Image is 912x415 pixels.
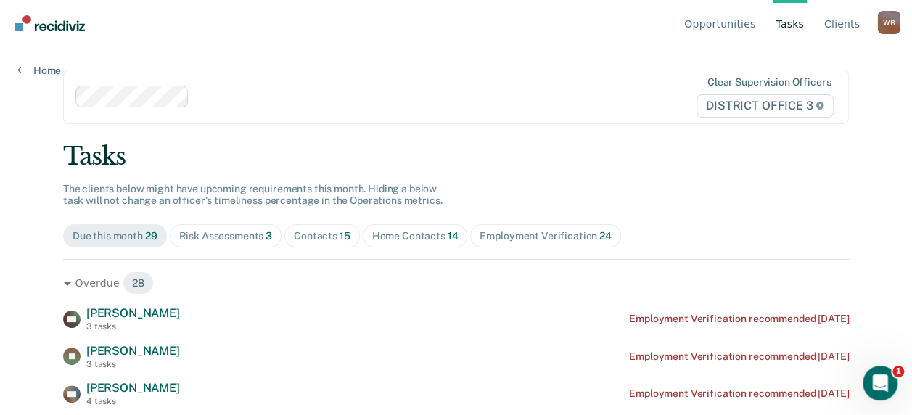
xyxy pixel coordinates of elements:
span: DISTRICT OFFICE 3 [697,94,834,118]
div: 4 tasks [86,396,180,406]
img: Recidiviz [15,15,85,31]
div: W B [877,11,900,34]
iframe: Intercom live chat [863,366,897,400]
div: Employment Verification recommended [DATE] [629,350,849,363]
div: Contacts [294,230,350,242]
div: Employment Verification recommended [DATE] [629,313,849,325]
a: Home [17,64,61,77]
span: 15 [340,230,350,242]
span: [PERSON_NAME] [86,381,180,395]
div: Risk Assessments [179,230,273,242]
span: 14 [448,230,459,242]
span: 24 [599,230,612,242]
div: Employment Verification [480,230,611,242]
div: Employment Verification recommended [DATE] [629,387,849,400]
div: Clear supervision officers [707,76,831,89]
span: 1 [892,366,904,377]
div: Tasks [63,141,849,171]
span: 28 [123,271,154,295]
span: 29 [145,230,157,242]
div: 3 tasks [86,321,180,332]
span: The clients below might have upcoming requirements this month. Hiding a below task will not chang... [63,183,443,207]
span: [PERSON_NAME] [86,306,180,320]
div: 3 tasks [86,359,180,369]
div: Overdue 28 [63,271,849,295]
div: Due this month [73,230,157,242]
span: 3 [266,230,272,242]
div: Home Contacts [372,230,459,242]
span: [PERSON_NAME] [86,344,180,358]
button: Profile dropdown button [877,11,900,34]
